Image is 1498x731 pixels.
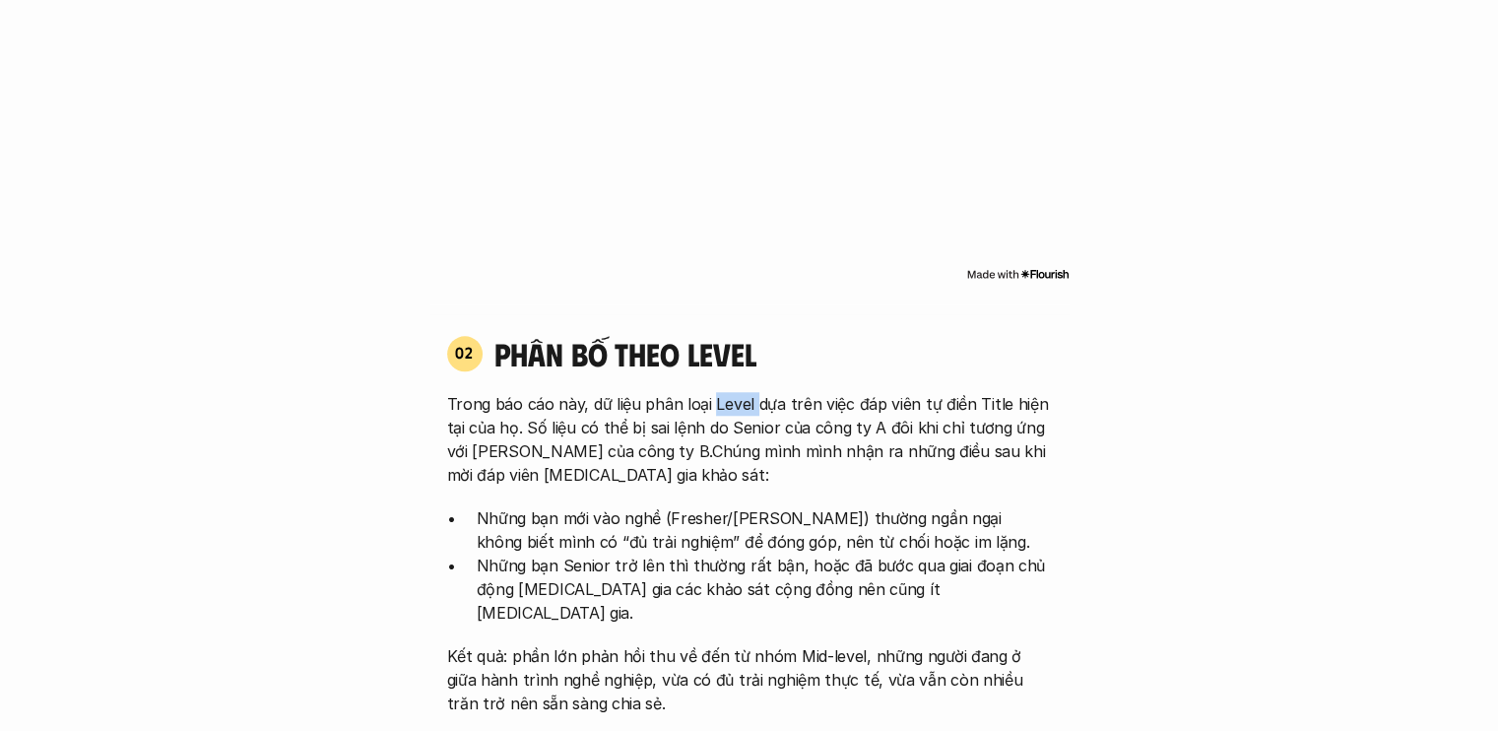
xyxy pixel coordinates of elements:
h4: phân bố theo Level [494,335,1052,372]
p: Trong báo cáo này, dữ liệu phân loại Level dựa trên việc đáp viên tự điền Title hiện tại của họ. ... [447,392,1052,487]
p: Kết quả: phần lớn phản hồi thu về đến từ nhóm Mid-level, những người đang ở giữa hành trình nghề ... [447,644,1052,715]
p: 02 [455,345,474,361]
p: Những bạn Senior trở lên thì thường rất bận, hoặc đã bước qua giai đoạn chủ động [MEDICAL_DATA] g... [477,554,1052,625]
p: Những bạn mới vào nghề (Fresher/[PERSON_NAME]) thường ngần ngại không biết mình có “đủ trải nghiệ... [477,506,1052,554]
img: Made with Flourish [966,266,1070,282]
